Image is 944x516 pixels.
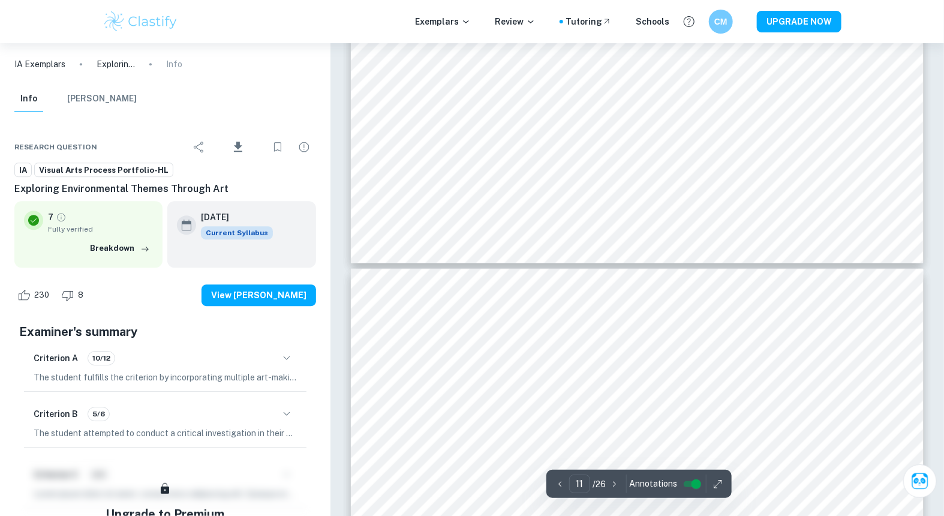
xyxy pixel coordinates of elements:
span: Fully verified [48,224,153,235]
span: Visual Arts Process Portfolio-HL [35,164,173,176]
p: The student fulfills the criterion by incorporating multiple art-making formats from different ca... [34,371,297,384]
span: 10/12 [88,353,115,364]
h6: СМ [714,15,728,28]
button: [PERSON_NAME] [67,86,137,112]
h5: Examiner's summary [19,323,311,341]
p: 7 [48,211,53,224]
div: This exemplar is based on the current syllabus. Feel free to refer to it for inspiration/ideas wh... [201,226,273,239]
h6: Criterion B [34,407,78,421]
p: Exploring Environmental Themes Through Art [97,58,135,71]
p: The student attempted to conduct a critical investigation in their portfolio; however, it lacks d... [34,427,297,440]
a: IA Exemplars [14,58,65,71]
span: 8 [71,289,90,301]
a: Schools [636,15,669,28]
button: View [PERSON_NAME] [202,284,316,306]
p: Info [166,58,182,71]
div: Report issue [292,135,316,159]
span: 230 [28,289,56,301]
div: Download [214,131,263,163]
div: Like [14,286,56,305]
span: 5/6 [88,409,109,419]
div: Dislike [58,286,90,305]
span: Annotations [629,478,677,490]
h6: Exploring Environmental Themes Through Art [14,182,316,196]
h6: Criterion A [34,352,78,365]
button: Help and Feedback [679,11,699,32]
img: Clastify logo [103,10,179,34]
div: Share [187,135,211,159]
a: Tutoring [566,15,612,28]
a: IA [14,163,32,178]
span: Current Syllabus [201,226,273,239]
button: СМ [709,10,733,34]
a: Visual Arts Process Portfolio-HL [34,163,173,178]
p: Review [495,15,536,28]
div: Bookmark [266,135,290,159]
span: IA [15,164,31,176]
h6: [DATE] [201,211,263,224]
span: Research question [14,142,97,152]
a: Grade fully verified [56,212,67,223]
p: Exemplars [415,15,471,28]
button: Ask Clai [903,464,937,498]
p: / 26 [593,478,606,491]
button: Breakdown [87,239,153,257]
button: UPGRADE NOW [757,11,841,32]
button: Info [14,86,43,112]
